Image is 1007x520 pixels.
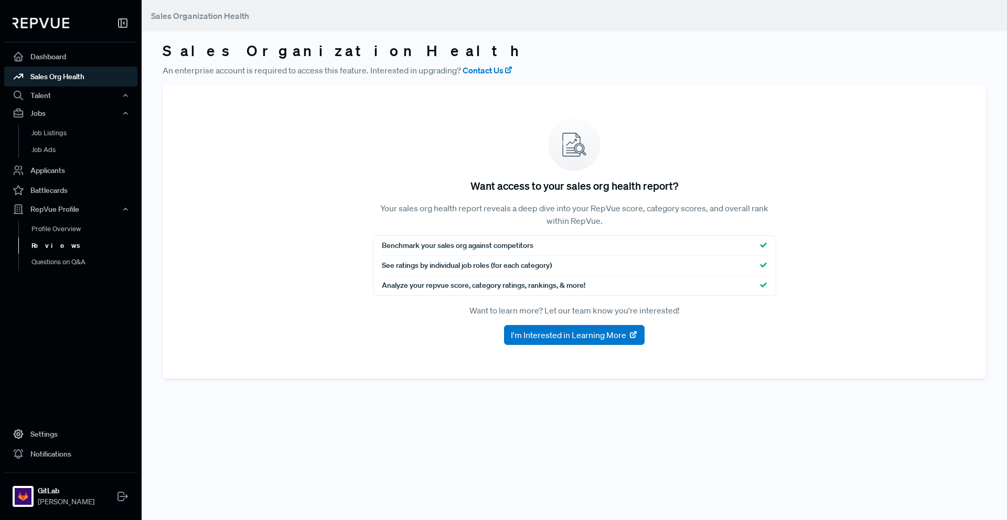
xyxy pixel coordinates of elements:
a: Job Ads [18,142,152,158]
p: Want to learn more? Let our team know you're interested! [373,304,776,317]
span: Sales Organization Health [151,10,249,21]
a: GitLabGitLab[PERSON_NAME] [4,472,137,512]
h5: Want access to your sales org health report? [470,179,678,192]
a: Applicants [4,160,137,180]
a: Notifications [4,444,137,464]
span: Benchmark your sales org against competitors [382,240,533,251]
a: Profile Overview [18,221,152,237]
strong: GitLab [38,485,94,496]
a: Reviews [18,237,152,254]
button: I'm Interested in Learning More [504,325,645,345]
a: Contact Us [463,64,513,77]
a: Dashboard [4,47,137,67]
a: Job Listings [18,125,152,142]
span: I'm Interested in Learning More [511,329,626,341]
img: RepVue [13,18,69,28]
h3: Sales Organization Health [163,42,986,60]
a: Questions on Q&A [18,254,152,270]
button: Jobs [4,104,137,122]
a: Sales Org Health [4,67,137,86]
button: Talent [4,86,137,104]
button: RepVue Profile [4,200,137,218]
p: Your sales org health report reveals a deep dive into your RepVue score, category scores, and ove... [373,202,776,227]
span: See ratings by individual job roles (for each category) [382,260,552,271]
img: GitLab [15,488,31,505]
a: Settings [4,424,137,444]
span: [PERSON_NAME] [38,496,94,507]
a: Battlecards [4,180,137,200]
p: An enterprise account is required to access this feature. Interested in upgrading? [163,64,986,77]
span: Analyze your repvue score, category ratings, rankings, & more! [382,280,585,291]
